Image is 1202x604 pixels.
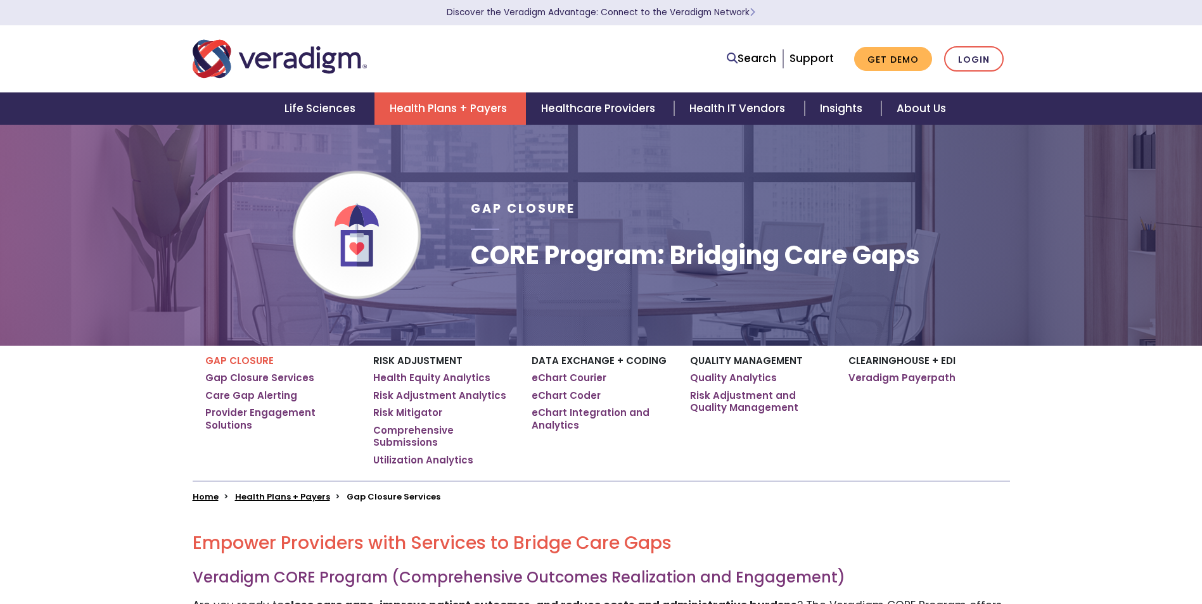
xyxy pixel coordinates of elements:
[471,200,575,217] span: Gap Closure
[373,372,490,384] a: Health Equity Analytics
[373,389,506,402] a: Risk Adjustment Analytics
[193,569,1010,587] h3: Veradigm CORE Program (Comprehensive Outcomes Realization and Engagement)
[790,51,834,66] a: Support
[205,372,314,384] a: Gap Closure Services
[881,92,961,125] a: About Us
[944,46,1004,72] a: Login
[193,491,219,503] a: Home
[205,389,297,402] a: Care Gap Alerting
[526,92,674,125] a: Healthcare Providers
[854,47,932,72] a: Get Demo
[727,50,776,67] a: Search
[690,389,829,414] a: Risk Adjustment and Quality Management
[235,491,330,503] a: Health Plans + Payers
[848,372,956,384] a: Veradigm Payerpath
[193,532,1010,554] h2: Empower Providers with Services to Bridge Care Gaps
[532,389,601,402] a: eChart Coder
[373,424,513,449] a: Comprehensive Submissions
[373,406,442,419] a: Risk Mitigator
[269,92,374,125] a: Life Sciences
[532,372,606,384] a: eChart Courier
[690,372,777,384] a: Quality Analytics
[805,92,881,125] a: Insights
[674,92,804,125] a: Health IT Vendors
[750,6,755,18] span: Learn More
[205,406,354,431] a: Provider Engagement Solutions
[471,240,920,270] h1: CORE Program: Bridging Care Gaps
[447,6,755,18] a: Discover the Veradigm Advantage: Connect to the Veradigm NetworkLearn More
[374,92,526,125] a: Health Plans + Payers
[373,454,473,467] a: Utilization Analytics
[532,406,671,431] a: eChart Integration and Analytics
[193,38,367,80] img: Veradigm logo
